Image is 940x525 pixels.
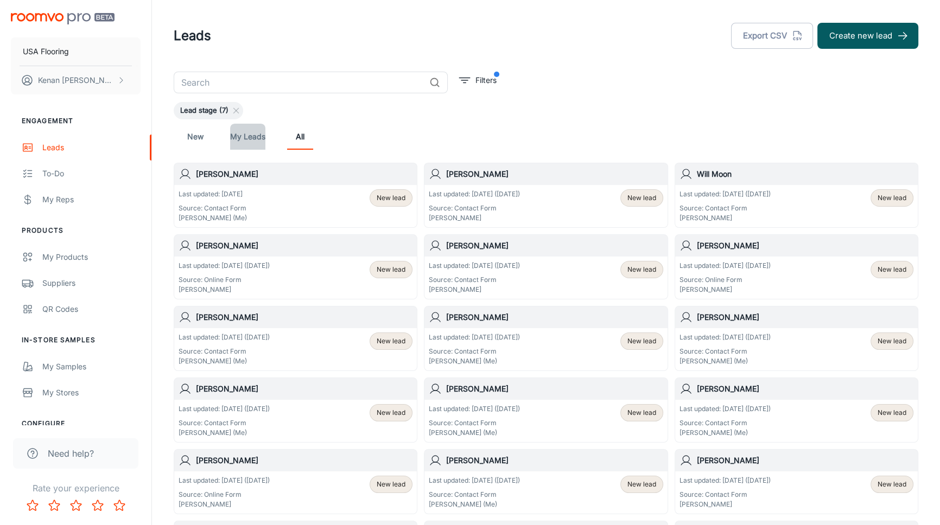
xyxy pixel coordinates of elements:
[196,168,412,180] h6: [PERSON_NAME]
[675,449,918,514] a: [PERSON_NAME]Last updated: [DATE] ([DATE])Source: Contact Form[PERSON_NAME]New lead
[43,495,65,516] button: Rate 2 star
[679,285,771,294] p: [PERSON_NAME]
[42,303,141,315] div: QR Codes
[878,336,906,346] span: New lead
[429,476,520,485] p: Last updated: [DATE] ([DATE])
[179,476,270,485] p: Last updated: [DATE] ([DATE])
[42,387,141,399] div: My Stores
[429,500,520,509] p: [PERSON_NAME] (Me)
[174,102,243,119] div: Lead stage (7)
[196,240,412,252] h6: [PERSON_NAME]
[196,311,412,323] h6: [PERSON_NAME]
[675,234,918,299] a: [PERSON_NAME]Last updated: [DATE] ([DATE])Source: Online Form[PERSON_NAME]New lead
[679,213,771,223] p: [PERSON_NAME]
[11,66,141,94] button: Kenan [PERSON_NAME]
[878,265,906,274] span: New lead
[679,500,771,509] p: [PERSON_NAME]
[22,495,43,516] button: Rate 1 star
[679,261,771,271] p: Last updated: [DATE] ([DATE])
[679,490,771,500] p: Source: Contact Form
[675,163,918,228] a: Will MoonLast updated: [DATE] ([DATE])Source: Contact Form[PERSON_NAME]New lead
[456,72,499,89] button: filter
[196,454,412,466] h6: [PERSON_NAME]
[429,404,520,414] p: Last updated: [DATE] ([DATE])
[377,479,405,489] span: New lead
[42,277,141,289] div: Suppliers
[446,311,663,323] h6: [PERSON_NAME]
[377,265,405,274] span: New lead
[697,168,913,180] h6: Will Moon
[23,46,69,57] p: USA Flooring
[179,332,270,342] p: Last updated: [DATE] ([DATE])
[87,495,109,516] button: Rate 4 star
[429,213,520,223] p: [PERSON_NAME]
[196,383,412,395] h6: [PERSON_NAME]
[446,240,663,252] h6: [PERSON_NAME]
[446,454,663,466] h6: [PERSON_NAME]
[446,383,663,395] h6: [PERSON_NAME]
[424,163,668,228] a: [PERSON_NAME]Last updated: [DATE] ([DATE])Source: Contact Form[PERSON_NAME]New lead
[179,418,270,428] p: Source: Contact Form
[287,124,313,150] a: All
[174,105,235,116] span: Lead stage (7)
[377,193,405,203] span: New lead
[424,449,668,514] a: [PERSON_NAME]Last updated: [DATE] ([DATE])Source: Contact Form[PERSON_NAME] (Me)New lead
[679,332,771,342] p: Last updated: [DATE] ([DATE])
[475,74,497,86] p: Filters
[424,377,668,443] a: [PERSON_NAME]Last updated: [DATE] ([DATE])Source: Contact Form[PERSON_NAME] (Me)New lead
[878,193,906,203] span: New lead
[429,203,520,213] p: Source: Contact Form
[174,26,211,46] h1: Leads
[429,418,520,428] p: Source: Contact Form
[179,347,270,356] p: Source: Contact Form
[697,383,913,395] h6: [PERSON_NAME]
[179,275,270,285] p: Source: Online Form
[679,275,771,285] p: Source: Online Form
[42,251,141,263] div: My Products
[679,476,771,485] p: Last updated: [DATE] ([DATE])
[679,404,771,414] p: Last updated: [DATE] ([DATE])
[679,203,771,213] p: Source: Contact Form
[65,495,87,516] button: Rate 3 star
[42,361,141,373] div: My Samples
[9,482,143,495] p: Rate your experience
[174,449,417,514] a: [PERSON_NAME]Last updated: [DATE] ([DATE])Source: Online Form[PERSON_NAME]New lead
[679,418,771,428] p: Source: Contact Form
[179,213,247,223] p: [PERSON_NAME] (Me)
[179,261,270,271] p: Last updated: [DATE] ([DATE])
[627,479,656,489] span: New lead
[675,306,918,371] a: [PERSON_NAME]Last updated: [DATE] ([DATE])Source: Contact Form[PERSON_NAME] (Me)New lead
[878,408,906,418] span: New lead
[38,74,115,86] p: Kenan [PERSON_NAME]
[179,500,270,509] p: [PERSON_NAME]
[429,189,520,199] p: Last updated: [DATE] ([DATE])
[179,428,270,438] p: [PERSON_NAME] (Me)
[179,203,247,213] p: Source: Contact Form
[675,377,918,443] a: [PERSON_NAME]Last updated: [DATE] ([DATE])Source: Contact Form[PERSON_NAME] (Me)New lead
[679,189,771,199] p: Last updated: [DATE] ([DATE])
[179,490,270,500] p: Source: Online Form
[179,404,270,414] p: Last updated: [DATE] ([DATE])
[429,275,520,285] p: Source: Contact Form
[429,356,520,366] p: [PERSON_NAME] (Me)
[174,306,417,371] a: [PERSON_NAME]Last updated: [DATE] ([DATE])Source: Contact Form[PERSON_NAME] (Me)New lead
[109,495,130,516] button: Rate 5 star
[697,240,913,252] h6: [PERSON_NAME]
[878,479,906,489] span: New lead
[179,356,270,366] p: [PERSON_NAME] (Me)
[679,428,771,438] p: [PERSON_NAME] (Me)
[182,124,208,150] a: New
[179,189,247,199] p: Last updated: [DATE]
[429,490,520,500] p: Source: Contact Form
[429,332,520,342] p: Last updated: [DATE] ([DATE])
[429,285,520,294] p: [PERSON_NAME]
[627,336,656,346] span: New lead
[429,347,520,356] p: Source: Contact Form
[429,261,520,271] p: Last updated: [DATE] ([DATE])
[627,193,656,203] span: New lead
[230,124,265,150] a: My Leads
[174,377,417,443] a: [PERSON_NAME]Last updated: [DATE] ([DATE])Source: Contact Form[PERSON_NAME] (Me)New lead
[429,428,520,438] p: [PERSON_NAME] (Me)
[446,168,663,180] h6: [PERSON_NAME]
[697,454,913,466] h6: [PERSON_NAME]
